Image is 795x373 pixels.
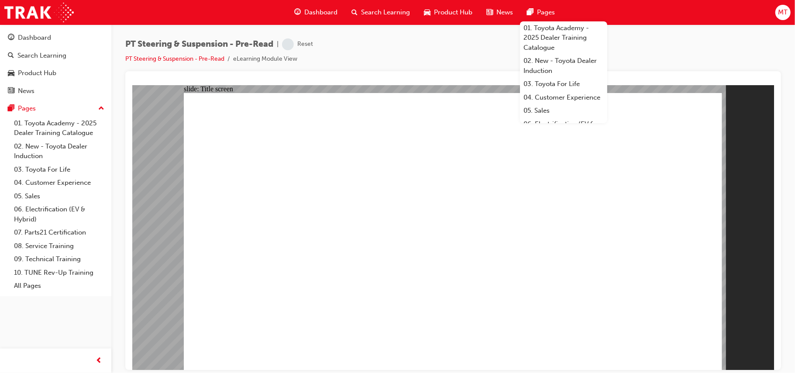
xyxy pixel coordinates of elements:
a: 04. Customer Experience [10,176,108,190]
span: News [496,7,513,17]
div: Reset [297,40,313,48]
a: 05. Sales [520,104,607,117]
a: 02. New - Toyota Dealer Induction [520,54,607,77]
div: Dashboard [18,33,51,43]
a: search-iconSearch Learning [344,3,417,21]
a: 03. Toyota For Life [520,77,607,91]
span: PT Steering & Suspension - Pre-Read [125,39,273,49]
a: Dashboard [3,30,108,46]
span: Dashboard [304,7,337,17]
span: Search Learning [361,7,410,17]
span: MT [778,7,788,17]
span: Pages [537,7,555,17]
span: | [277,39,279,49]
button: Pages [3,100,108,117]
a: car-iconProduct Hub [417,3,479,21]
a: 01. Toyota Academy - 2025 Dealer Training Catalogue [520,21,607,55]
a: 04. Customer Experience [520,91,607,104]
div: Search Learning [17,51,66,61]
div: Pages [18,104,36,114]
a: PT Steering & Suspension - Pre-Read [125,55,224,62]
a: Product Hub [3,65,108,81]
span: up-icon [98,103,104,114]
a: 06. Electrification (EV & Hybrid) [520,117,607,141]
li: eLearning Module View [233,54,297,64]
span: prev-icon [96,356,103,366]
a: pages-iconPages [520,3,562,21]
a: 10. TUNE Rev-Up Training [10,266,108,280]
a: 01. Toyota Academy - 2025 Dealer Training Catalogue [10,117,108,140]
span: pages-icon [8,105,14,113]
img: Trak [4,3,74,22]
span: news-icon [486,7,493,18]
button: MT [775,5,791,20]
a: 03. Toyota For Life [10,163,108,176]
span: news-icon [8,87,14,95]
span: car-icon [424,7,430,18]
a: 08. Service Training [10,239,108,253]
span: guage-icon [8,34,14,42]
span: search-icon [351,7,358,18]
a: 09. Technical Training [10,252,108,266]
span: guage-icon [294,7,301,18]
a: 06. Electrification (EV & Hybrid) [10,203,108,226]
a: 07. Parts21 Certification [10,226,108,239]
span: learningRecordVerb_NONE-icon [282,38,294,50]
a: 05. Sales [10,190,108,203]
a: 02. New - Toyota Dealer Induction [10,140,108,163]
span: search-icon [8,52,14,60]
span: Product Hub [434,7,472,17]
a: Search Learning [3,48,108,64]
div: News [18,86,34,96]
button: DashboardSearch LearningProduct HubNews [3,28,108,100]
a: guage-iconDashboard [287,3,344,21]
div: Product Hub [18,68,56,78]
a: News [3,83,108,99]
a: All Pages [10,279,108,293]
a: news-iconNews [479,3,520,21]
span: car-icon [8,69,14,77]
span: pages-icon [527,7,533,18]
